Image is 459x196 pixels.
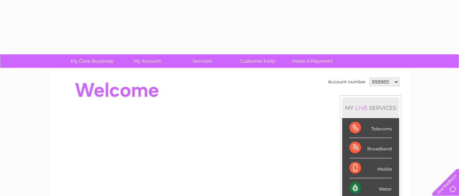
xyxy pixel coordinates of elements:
[62,54,122,68] a: My Clear Business
[283,54,343,68] a: Make A Payment
[354,104,369,111] div: LIVE
[228,54,287,68] a: Customer Help
[117,54,177,68] a: My Account
[342,97,399,118] div: MY SERVICES
[326,76,368,88] td: Account number
[349,158,392,178] div: Mobile
[349,118,392,138] div: Telecoms
[172,54,232,68] a: Services
[349,138,392,158] div: Broadband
